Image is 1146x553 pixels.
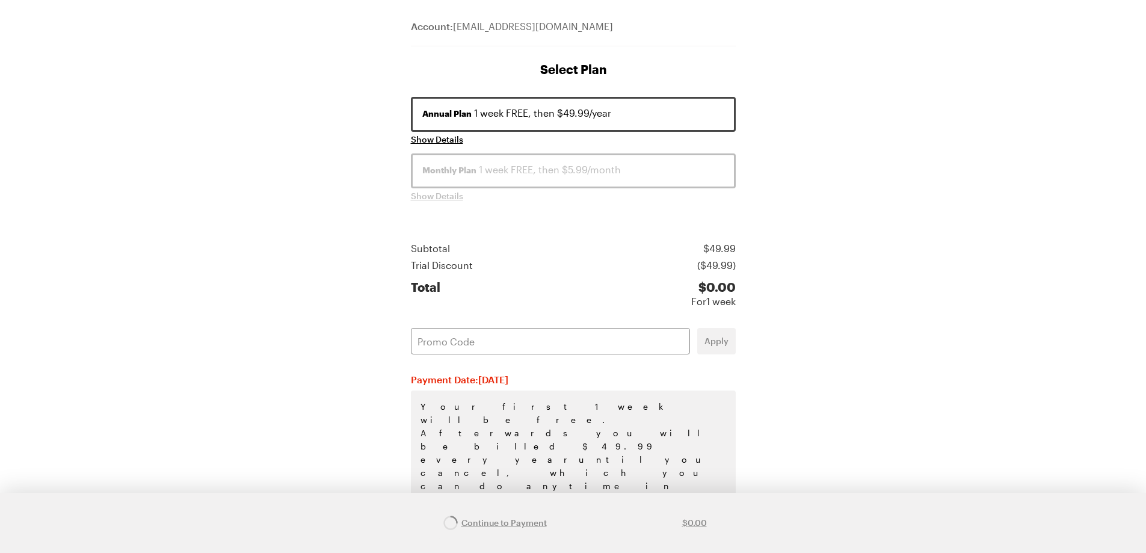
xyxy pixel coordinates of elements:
button: Show Details [411,134,463,146]
span: Account: [411,20,453,32]
span: Annual Plan [422,108,472,120]
div: Total [411,280,440,309]
section: Price summary [411,241,736,309]
div: Trial Discount [411,258,473,273]
div: $ 0.00 [691,280,736,294]
span: Monthly Plan [422,164,476,176]
h2: Payment Date: [DATE] [411,374,736,386]
div: ($ 49.99 ) [697,258,736,273]
div: 1 week FREE, then $49.99/year [422,106,724,120]
button: Show Details [411,190,463,202]
button: Annual Plan 1 week FREE, then $49.99/year [411,97,736,132]
div: For 1 week [691,294,736,309]
h1: Select Plan [411,61,736,78]
div: $ 49.99 [703,241,736,256]
div: 1 week FREE, then $5.99/month [422,162,724,177]
button: Monthly Plan 1 week FREE, then $5.99/month [411,153,736,188]
div: Subtotal [411,241,450,256]
input: Promo Code [411,328,690,354]
p: Your first 1 week will be free. Afterwards you will be billed $49.99 every year until you cancel,... [411,391,736,542]
div: [EMAIL_ADDRESS][DOMAIN_NAME] [411,19,736,46]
